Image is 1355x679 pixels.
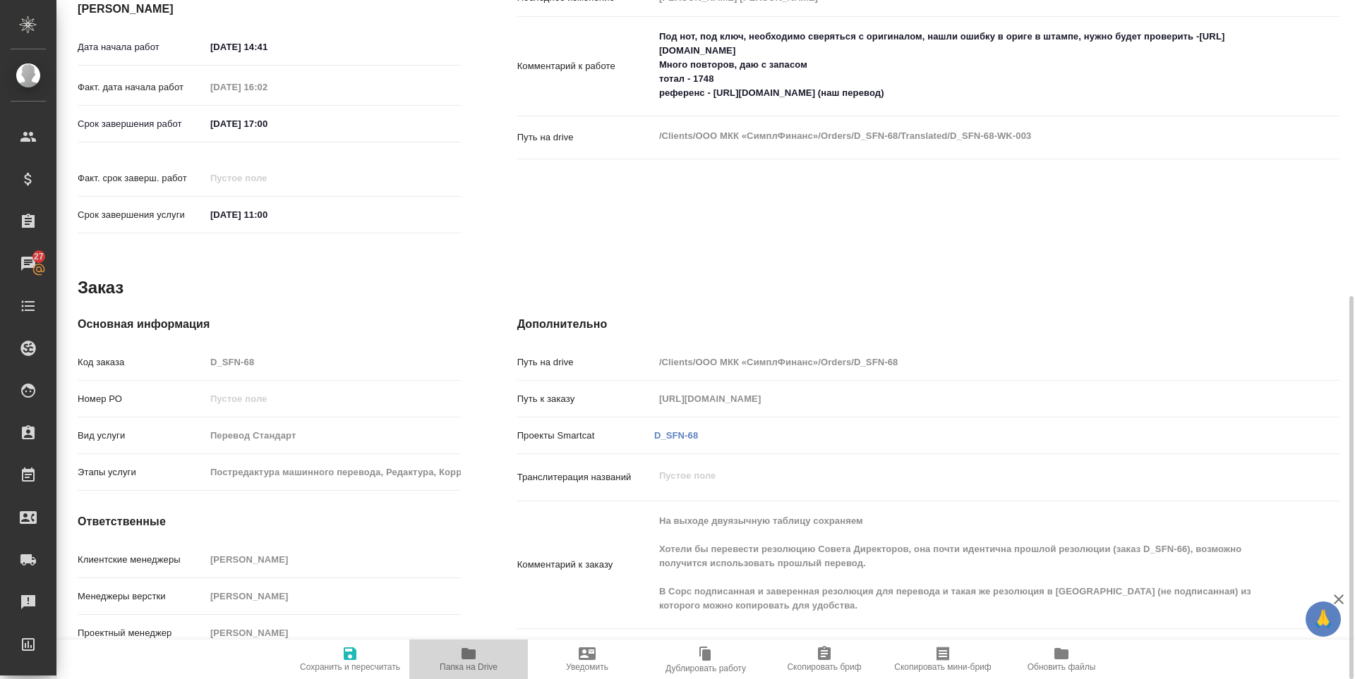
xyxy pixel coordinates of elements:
span: 27 [25,250,52,264]
input: Пустое поле [205,352,461,372]
span: 🙏 [1311,604,1335,634]
p: Срок завершения работ [78,117,205,131]
p: Факт. дата начала работ [78,80,205,94]
span: Скопировать бриф [787,662,861,672]
h4: Основная информация [78,316,461,333]
p: Менеджеры верстки [78,589,205,604]
p: Комментарий к работе [517,59,654,73]
input: Пустое поле [205,623,461,643]
button: Дублировать работу [646,640,765,679]
h4: Дополнительно [517,316,1339,333]
span: Сохранить и пересчитать [300,662,400,672]
input: Пустое поле [205,549,461,570]
button: Сохранить и пересчитать [291,640,409,679]
h2: Заказ [78,276,124,299]
p: Факт. срок заверш. работ [78,171,205,185]
button: Скопировать мини-бриф [884,640,1002,679]
input: Пустое поле [654,389,1271,409]
button: Обновить файлы [1002,640,1121,679]
p: Дата начала работ [78,40,205,54]
p: Путь на drive [517,130,654,145]
input: Пустое поле [205,425,461,446]
h4: [PERSON_NAME] [78,1,461,18]
span: Обновить файлы [1028,662,1096,672]
span: Скопировать мини-бриф [894,662,991,672]
input: ✎ Введи что-нибудь [205,114,329,134]
a: 27 [4,246,53,281]
input: ✎ Введи что-нибудь [205,37,329,57]
p: Проектный менеджер [78,626,205,640]
p: Путь к заказу [517,392,654,406]
textarea: На выходе двуязычную таблицу сохраняем Хотели бы перевести резолюцию Совета Директоров, она почти... [654,509,1271,618]
input: Пустое поле [205,389,461,409]
button: 🙏 [1306,601,1341,637]
button: Папка на Drive [409,640,528,679]
textarea: /Clients/ООО МКК «СимплФинанс»/Orders/D_SFN-68/Translated/D_SFN-68-WK-003 [654,124,1271,148]
a: D_SFN-68 [654,430,698,441]
p: Этапы услуги [78,465,205,479]
button: Уведомить [528,640,646,679]
input: Пустое поле [205,462,461,482]
input: Пустое поле [205,586,461,606]
span: Папка на Drive [440,662,498,672]
input: Пустое поле [205,168,329,188]
span: Уведомить [566,662,608,672]
button: Скопировать бриф [765,640,884,679]
p: Путь на drive [517,355,654,369]
textarea: Под нот, под ключ, необходимо сверяться с оригиналом, нашли ошибку в ориге в штампе, нужно будет ... [654,25,1271,105]
p: Транслитерация названий [517,470,654,484]
input: Пустое поле [205,77,329,97]
h4: Ответственные [78,513,461,530]
p: Комментарий к заказу [517,558,654,572]
input: Пустое поле [654,352,1271,372]
p: Код заказа [78,355,205,369]
input: ✎ Введи что-нибудь [205,204,329,225]
p: Проекты Smartcat [517,429,654,443]
p: Клиентские менеджеры [78,553,205,567]
p: Вид услуги [78,429,205,443]
span: Дублировать работу [666,663,746,673]
p: Номер РО [78,392,205,406]
p: Срок завершения услуги [78,208,205,222]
